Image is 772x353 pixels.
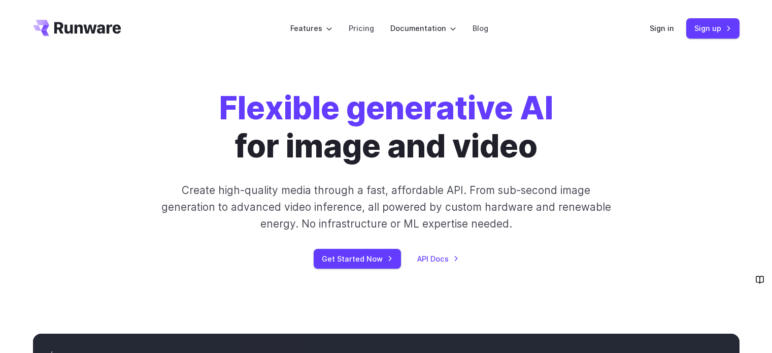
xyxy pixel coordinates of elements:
a: API Docs [417,253,459,265]
a: Blog [473,22,488,34]
strong: Flexible generative AI [219,89,553,127]
a: Pricing [349,22,374,34]
p: Create high-quality media through a fast, affordable API. From sub-second image generation to adv... [160,182,612,233]
h1: for image and video [219,89,553,166]
label: Features [290,22,332,34]
a: Go to / [33,20,121,36]
a: Sign up [686,18,740,38]
a: Sign in [650,22,674,34]
label: Documentation [390,22,456,34]
a: Get Started Now [314,249,401,269]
